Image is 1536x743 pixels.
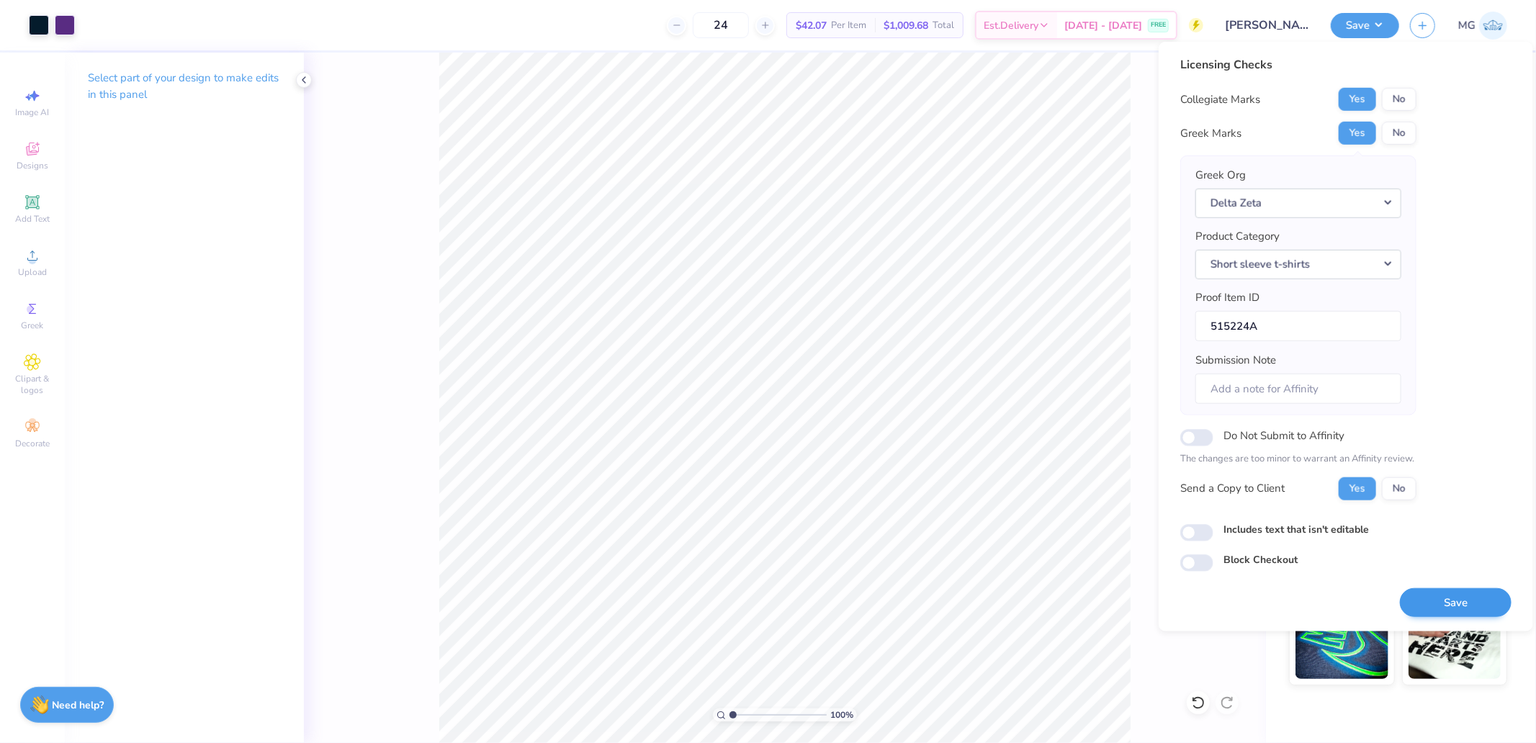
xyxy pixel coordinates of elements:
[1400,587,1512,617] button: Save
[1331,13,1399,38] button: Save
[1223,521,1369,536] label: Includes text that isn't editable
[1339,477,1376,500] button: Yes
[17,160,48,171] span: Designs
[693,12,749,38] input: – –
[1195,188,1401,217] button: Delta Zeta
[1223,426,1344,445] label: Do Not Submit to Affinity
[1180,56,1416,73] div: Licensing Checks
[18,266,47,278] span: Upload
[1458,17,1476,34] span: MG
[1409,607,1501,679] img: Water based Ink
[1195,373,1401,404] input: Add a note for Affinity
[1180,91,1260,108] div: Collegiate Marks
[831,18,866,33] span: Per Item
[22,320,44,331] span: Greek
[1295,607,1388,679] img: Glow in the Dark Ink
[15,438,50,449] span: Decorate
[1195,167,1246,184] label: Greek Org
[1195,249,1401,279] button: Short sleeve t-shirts
[1458,12,1507,40] a: MG
[1180,452,1416,467] p: The changes are too minor to warrant an Affinity review.
[1223,552,1298,567] label: Block Checkout
[16,107,50,118] span: Image AI
[796,18,827,33] span: $42.07
[1180,480,1285,497] div: Send a Copy to Client
[1195,289,1259,306] label: Proof Item ID
[7,373,58,396] span: Clipart & logos
[1479,12,1507,40] img: Michael Galon
[1195,352,1276,369] label: Submission Note
[1382,88,1416,111] button: No
[1382,477,1416,500] button: No
[15,213,50,225] span: Add Text
[1339,122,1376,145] button: Yes
[1180,125,1241,142] div: Greek Marks
[1064,18,1142,33] span: [DATE] - [DATE]
[88,70,281,103] p: Select part of your design to make edits in this panel
[53,698,104,712] strong: Need help?
[1151,20,1166,30] span: FREE
[1195,228,1280,245] label: Product Category
[984,18,1038,33] span: Est. Delivery
[1339,88,1376,111] button: Yes
[884,18,928,33] span: $1,009.68
[1214,11,1320,40] input: Untitled Design
[830,708,853,721] span: 100 %
[1382,122,1416,145] button: No
[933,18,954,33] span: Total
